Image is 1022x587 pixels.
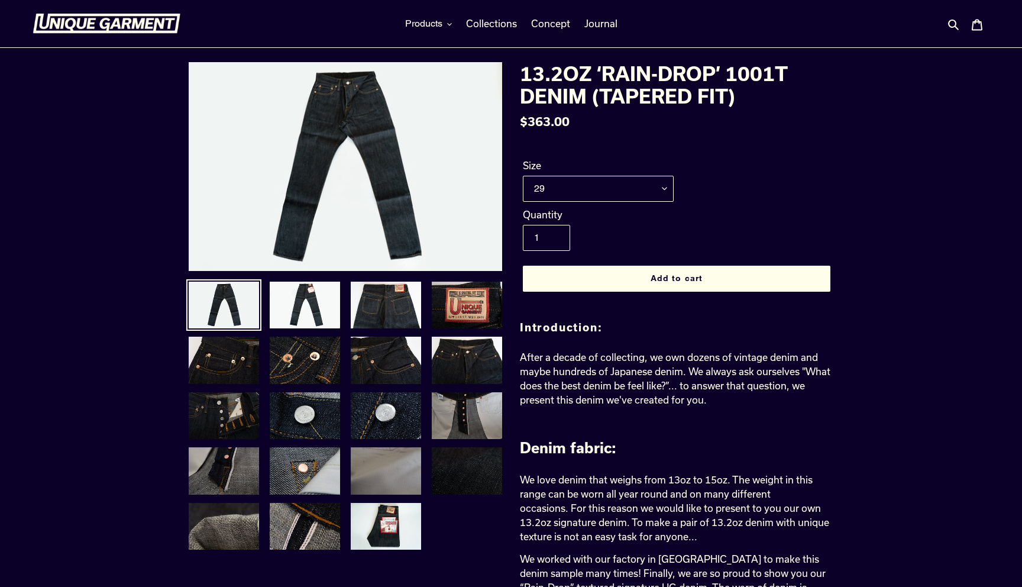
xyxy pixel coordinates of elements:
[584,18,617,30] span: Journal
[187,336,260,385] img: Load image into Gallery viewer, 13.2OZ ‘RAIN-DROP’ 1001T DENIM (TAPERED FIT)
[269,391,341,441] img: Load image into Gallery viewer, 13.2OZ ‘RAIN-DROP’ 1001T DENIM (TAPERED FIT)
[520,62,833,108] h1: 13.2OZ ‘RAIN-DROP’ 1001T DENIM (TAPERED FIT)
[431,391,503,441] img: Load image into Gallery viewer, 13.2OZ ‘RAIN-DROP’ 1001T DENIM (TAPERED FIT)
[531,18,570,30] span: Concept
[460,15,523,33] a: Collections
[350,502,422,551] img: Load image into Gallery viewer, 13.2OZ ‘RAIN-DROP’ 1001T DENIM (TAPERED FIT)
[523,159,674,173] label: Size
[431,280,503,330] img: Load image into Gallery viewer, 13.2OZ ‘RAIN-DROP’ 1001T DENIM (TAPERED FIT)
[520,114,570,128] span: $363.00
[399,15,458,33] button: Products
[269,502,341,551] img: Load image into Gallery viewer, 13.2OZ ‘RAIN-DROP’ 1001T DENIM (TAPERED FIT)
[520,474,829,542] span: We love denim that weighs from 13oz to 15oz. The weight in this range can be worn all year round ...
[269,446,341,496] img: Load image into Gallery viewer, 13.2OZ ‘RAIN-DROP’ 1001T DENIM (TAPERED FIT)
[520,351,830,405] span: After a decade of collecting, we own dozens of vintage denim and maybe hundreds of Japanese denim...
[651,273,703,283] span: Add to cart
[520,439,616,456] span: Denim fabric:
[523,266,830,292] button: Add to cart
[350,336,422,385] img: Load image into Gallery viewer, 13.2OZ ‘RAIN-DROP’ 1001T DENIM (TAPERED FIT)
[269,280,341,330] img: Load image into Gallery viewer, 13.2OZ ‘RAIN-DROP’ 1001T DENIM (TAPERED FIT)
[525,15,576,33] a: Concept
[187,502,260,551] img: Load image into Gallery viewer, 13.2OZ ‘RAIN-DROP’ 1001T DENIM (TAPERED FIT)
[523,208,674,222] label: Quantity
[431,446,503,496] img: Load image into Gallery viewer, 13.2OZ ‘RAIN-DROP’ 1001T DENIM (TAPERED FIT)
[405,18,442,30] span: Products
[431,336,503,385] img: Load image into Gallery viewer, 13.2OZ ‘RAIN-DROP’ 1001T DENIM (TAPERED FIT)
[350,391,422,441] img: Load image into Gallery viewer, 13.2OZ ‘RAIN-DROP’ 1001T DENIM (TAPERED FIT)
[578,15,623,33] a: Journal
[269,336,341,385] img: Load image into Gallery viewer, 13.2OZ ‘RAIN-DROP’ 1001T DENIM (TAPERED FIT)
[466,18,517,30] span: Collections
[350,280,422,330] img: Load image into Gallery viewer, 13.2OZ ‘RAIN-DROP’ 1001T DENIM (TAPERED FIT)
[187,446,260,496] img: Load image into Gallery viewer, 13.2OZ ‘RAIN-DROP’ 1001T DENIM (TAPERED FIT)
[520,321,833,334] h2: Introduction:
[187,391,260,441] img: Load image into Gallery viewer, 13.2OZ ‘RAIN-DROP’ 1001T DENIM (TAPERED FIT)
[33,14,180,34] img: Unique Garment
[187,280,260,330] img: Load image into Gallery viewer, 13.2OZ ‘RAIN-DROP’ 1001T DENIM (TAPERED FIT)
[350,446,422,496] img: Load image into Gallery viewer, 13.2OZ ‘RAIN-DROP’ 1001T DENIM (TAPERED FIT)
